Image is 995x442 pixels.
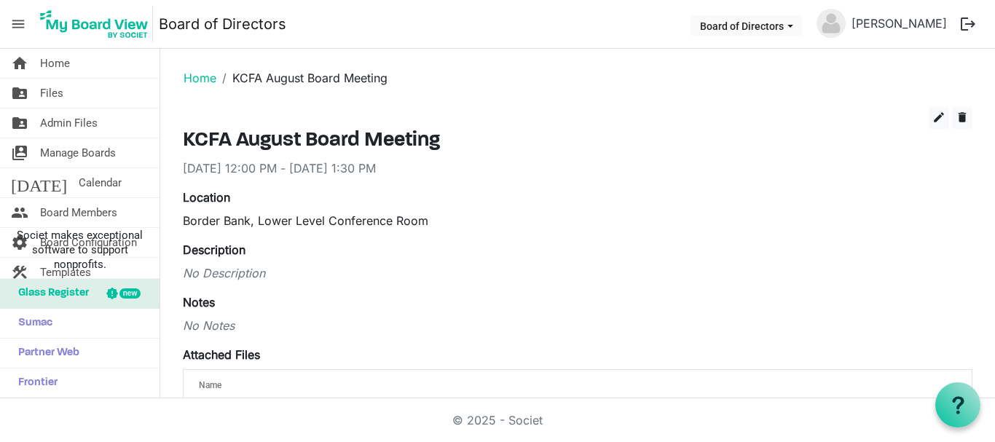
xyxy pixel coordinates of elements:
span: Partner Web [11,339,79,368]
a: © 2025 - Societ [452,413,543,427]
span: delete [956,111,969,124]
a: Home [184,71,216,85]
a: Board of Directors [159,9,286,39]
button: logout [953,9,983,39]
button: Board of Directors dropdownbutton [691,15,803,36]
h3: KCFA August Board Meeting [183,129,972,154]
label: Location [183,189,230,206]
span: home [11,49,28,78]
img: no-profile-picture.svg [817,9,846,38]
span: menu [4,10,32,38]
div: [DATE] 12:00 PM - [DATE] 1:30 PM [183,159,972,177]
span: people [11,198,28,227]
span: Files [40,79,63,108]
span: folder_shared [11,79,28,108]
span: Admin Files [40,108,98,138]
span: Glass Register [11,279,89,308]
a: [PERSON_NAME] [846,9,953,38]
span: switch_account [11,138,28,167]
span: Sumac [11,309,52,338]
div: Border Bank, Lower Level Conference Room [183,212,972,229]
img: My Board View Logo [36,6,153,42]
span: Name [199,380,221,390]
label: Description [183,241,245,259]
span: Calendar [79,168,122,197]
span: Board Members [40,198,117,227]
button: edit [929,107,949,129]
div: No Notes [183,317,972,334]
span: Societ makes exceptional software to support nonprofits. [7,228,153,272]
span: Manage Boards [40,138,116,167]
span: edit [932,111,945,124]
li: KCFA August Board Meeting [216,69,388,87]
a: My Board View Logo [36,6,159,42]
div: new [119,288,141,299]
span: Frontier [11,368,58,398]
span: [DATE] [11,168,67,197]
span: folder_shared [11,108,28,138]
label: Notes [183,293,215,311]
label: Attached Files [183,346,260,363]
button: delete [952,107,972,129]
div: No Description [183,264,972,282]
span: Home [40,49,70,78]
